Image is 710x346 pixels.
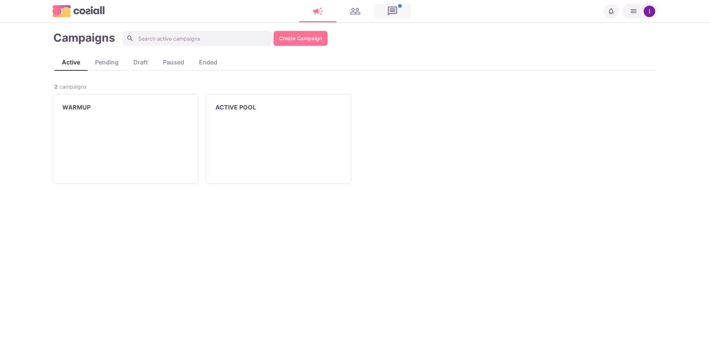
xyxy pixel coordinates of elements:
[60,83,86,91] span: campaigns
[53,31,115,46] h1: Campaigns
[54,83,58,91] span: 2
[123,31,272,46] input: Search active campaigns
[215,104,256,111] h3: ACTIVE POOL
[192,58,225,67] div: ended
[644,6,655,17] img: Iliyan Kupenov
[274,31,328,46] a: Create Campaign
[604,4,619,19] button: Notifications
[53,5,105,17] img: logo
[126,58,155,67] div: draft
[54,58,88,67] div: active
[88,58,126,67] div: pending
[622,4,658,19] button: Iliyan Kupenov
[155,58,192,67] div: paused
[62,104,91,111] h3: WARMUP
